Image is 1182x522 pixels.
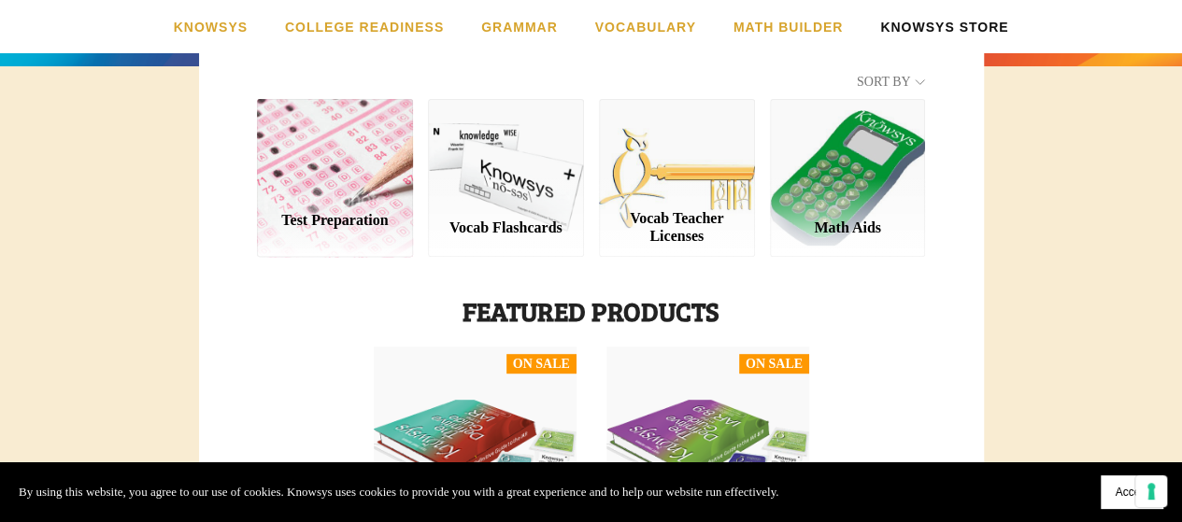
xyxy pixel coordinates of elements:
span: Accept [1115,486,1149,499]
a: Vocab Flashcards [428,203,584,257]
button: Your consent preferences for tracking technologies [1135,475,1167,507]
div: On Sale [746,355,803,374]
a: Test Preparation [257,203,413,257]
a: Math Aids [770,203,926,257]
a: Vocab Teacher Licenses [599,202,755,257]
p: By using this website, you agree to our use of cookies. Knowsys uses cookies to provide you with ... [19,482,778,502]
a: Vocab Flashcards [428,99,584,201]
div: Vocab Flashcards [444,219,569,236]
div: On Sale [513,355,570,374]
button: Accept [1101,475,1163,509]
div: Test Preparation [273,211,398,229]
a: Math Aids [770,99,926,201]
div: Vocab Teacher Licenses [614,209,739,245]
h1: Featured Products [257,294,926,328]
a: Test Preparation [257,99,413,201]
div: Math Aids [785,219,910,236]
a: Vocab Teacher Licenses [599,99,755,201]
